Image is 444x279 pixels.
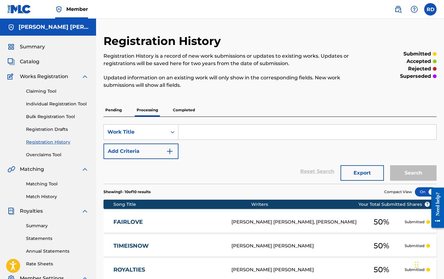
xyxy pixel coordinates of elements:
[374,240,389,251] span: 50 %
[26,126,89,133] a: Registration Drafts
[171,104,197,117] p: Completed
[20,43,45,51] span: Summary
[425,202,430,207] span: ?
[108,128,163,136] div: Work Title
[81,166,89,173] img: expand
[400,73,431,80] p: superseded
[103,52,360,67] p: Registration History is a record of new work submissions or updates to existing works. Updates or...
[7,207,15,215] img: Royalties
[166,148,174,155] img: 9d2ae6d4665cec9f34b9.svg
[20,207,43,215] span: Royalties
[81,73,89,80] img: expand
[103,74,360,89] p: Updated information on an existing work will only show in the corresponding fields. New work subm...
[7,58,15,65] img: Catalog
[7,58,39,65] a: CatalogCatalog
[7,73,15,80] img: Works Registration
[415,255,419,274] div: Drag
[405,267,424,272] p: Submitted
[413,249,444,279] iframe: Chat Widget
[103,124,437,184] form: Search Form
[26,88,89,95] a: Claiming Tool
[341,165,384,181] button: Export
[374,216,389,228] span: 50 %
[26,248,89,255] a: Annual Statements
[7,43,45,51] a: SummarySummary
[408,3,420,15] div: Help
[103,34,224,48] h2: Registration History
[113,219,223,226] a: FAIRLOVE
[7,166,15,173] img: Matching
[26,223,89,229] a: Summary
[231,219,358,226] div: [PERSON_NAME] [PERSON_NAME], [PERSON_NAME]
[408,65,431,73] p: rejected
[358,201,430,208] span: Your Total Submitted Shares
[405,243,424,249] p: Submitted
[113,242,223,250] a: TIMEISNOW
[231,266,358,273] div: [PERSON_NAME] [PERSON_NAME]
[427,182,444,233] iframe: Resource Center
[374,264,389,275] span: 50 %
[403,50,431,58] p: submitted
[7,43,15,51] img: Summary
[113,266,223,273] a: ROYALTIES
[384,189,412,195] span: Compact View
[20,166,44,173] span: Matching
[103,144,178,159] button: Add Criteria
[424,3,437,15] div: User Menu
[407,58,431,65] p: accepted
[405,219,424,225] p: Submitted
[26,101,89,107] a: Individual Registration Tool
[26,113,89,120] a: Bulk Registration Tool
[20,73,68,80] span: Works Registration
[66,6,88,13] span: Member
[7,24,15,31] img: Accounts
[103,104,124,117] p: Pending
[26,152,89,158] a: Overclaims Tool
[26,261,89,267] a: Rate Sheets
[26,181,89,187] a: Matching Tool
[103,189,151,195] p: Showing 1 - 10 of 10 results
[231,242,358,250] div: [PERSON_NAME] [PERSON_NAME]
[7,5,31,14] img: MLC Logo
[55,6,63,13] img: Top Rightsholder
[394,6,402,13] img: search
[411,6,418,13] img: help
[26,235,89,242] a: Statements
[20,58,39,65] span: Catalog
[113,201,251,208] div: Song Title
[81,207,89,215] img: expand
[19,24,89,31] h5: Rommel Alexander Donald
[251,201,378,208] div: Writers
[135,104,160,117] p: Processing
[392,3,404,15] a: Public Search
[26,193,89,200] a: Match History
[26,139,89,145] a: Registration History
